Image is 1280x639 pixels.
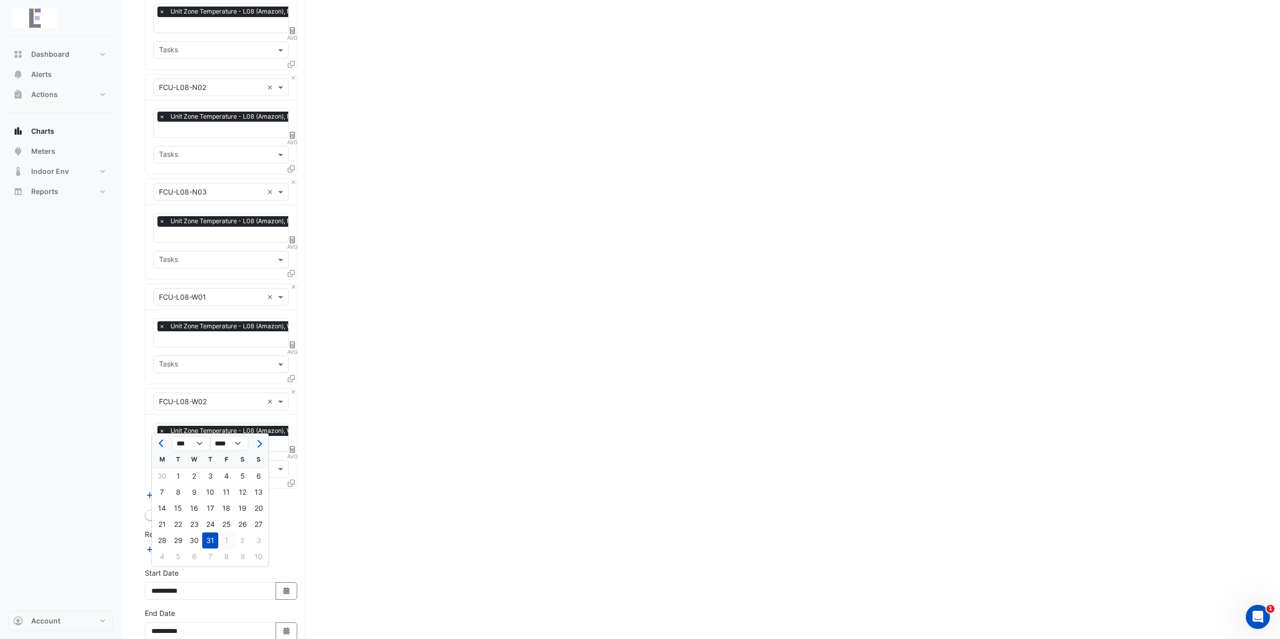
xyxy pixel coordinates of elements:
[145,529,198,539] label: Reference Lines
[186,451,202,468] div: W
[234,484,250,500] div: Saturday, July 12, 2025
[168,321,302,331] span: Unit Zone Temperature - L08 (Amazon), W01
[145,544,220,556] button: Add Reference Line
[282,587,291,595] fa-icon: Select Date
[8,84,113,105] button: Actions
[234,516,250,532] div: 26
[154,468,170,484] div: Monday, June 30, 2025
[234,549,250,565] div: 9
[156,435,168,451] button: Previous month
[154,500,170,516] div: 14
[157,426,166,436] span: ×
[288,269,295,278] span: Clone Favourites and Tasks from this Equipment to other Equipment
[218,500,234,516] div: Friday, July 18, 2025
[290,389,297,395] button: Close
[287,243,297,251] span: AVG
[234,484,250,500] div: 12
[168,216,302,226] span: Unit Zone Temperature - L08 (Amazon), N03
[234,468,250,484] div: Saturday, July 5, 2025
[170,532,186,549] div: 29
[267,187,276,197] span: Clear
[157,358,178,372] div: Tasks
[250,500,267,516] div: Sunday, July 20, 2025
[218,549,234,565] div: 8
[186,532,202,549] div: 30
[186,532,202,549] div: Wednesday, July 30, 2025
[218,468,234,484] div: Friday, July 4, 2025
[13,166,23,176] app-icon: Indoor Env
[234,500,250,516] div: 19
[218,549,234,565] div: Friday, August 8, 2025
[145,568,179,578] label: Start Date
[8,64,113,84] button: Alerts
[8,181,113,202] button: Reports
[202,532,218,549] div: 31
[170,549,186,565] div: Tuesday, August 5, 2025
[8,161,113,181] button: Indoor Env
[31,89,58,100] span: Actions
[170,549,186,565] div: 5
[202,516,218,532] div: Thursday, July 24, 2025
[145,489,206,501] button: Add Equipment
[290,284,297,291] button: Close
[186,500,202,516] div: 16
[154,451,170,468] div: M
[234,516,250,532] div: Saturday, July 26, 2025
[202,500,218,516] div: 17
[202,532,218,549] div: Thursday, July 31, 2025
[288,131,297,139] span: Choose Function
[31,146,55,156] span: Meters
[1246,605,1270,629] iframe: Intercom live chat
[8,611,113,631] button: Account
[186,484,202,500] div: Wednesday, July 9, 2025
[202,549,218,565] div: Thursday, August 7, 2025
[172,436,210,451] select: Select month
[250,500,267,516] div: 20
[210,436,248,451] select: Select year
[218,468,234,484] div: 4
[8,121,113,141] button: Charts
[31,166,69,176] span: Indoor Env
[154,532,170,549] div: Monday, July 28, 2025
[288,164,295,173] span: Clone Favourites and Tasks from this Equipment to other Equipment
[186,468,202,484] div: 2
[267,292,276,302] span: Clear
[157,216,166,226] span: ×
[154,484,170,500] div: Monday, July 7, 2025
[13,187,23,197] app-icon: Reports
[218,516,234,532] div: Friday, July 25, 2025
[31,126,54,136] span: Charts
[287,34,297,42] span: AVG
[8,141,113,161] button: Meters
[168,426,303,436] span: Unit Zone Temperature - L08 (Amazon), W02
[12,8,57,28] img: Company Logo
[145,608,175,618] label: End Date
[157,149,178,162] div: Tasks
[218,532,234,549] div: Friday, August 1, 2025
[31,616,60,626] span: Account
[202,484,218,500] div: 10
[202,468,218,484] div: 3
[170,468,186,484] div: 1
[13,49,23,59] app-icon: Dashboard
[154,516,170,532] div: Monday, July 21, 2025
[218,532,234,549] div: 1
[290,74,297,81] button: Close
[13,69,23,79] app-icon: Alerts
[170,468,186,484] div: Tuesday, July 1, 2025
[202,468,218,484] div: Thursday, July 3, 2025
[157,7,166,17] span: ×
[154,549,170,565] div: 4
[154,532,170,549] div: 28
[282,627,291,635] fa-icon: Select Date
[234,549,250,565] div: Saturday, August 9, 2025
[170,500,186,516] div: Tuesday, July 15, 2025
[1266,605,1274,613] span: 1
[202,451,218,468] div: T
[250,484,267,500] div: 13
[186,549,202,565] div: 6
[170,484,186,500] div: 8
[288,479,295,487] span: Clone Favourites and Tasks from this Equipment to other Equipment
[170,516,186,532] div: Tuesday, July 22, 2025
[31,69,52,79] span: Alerts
